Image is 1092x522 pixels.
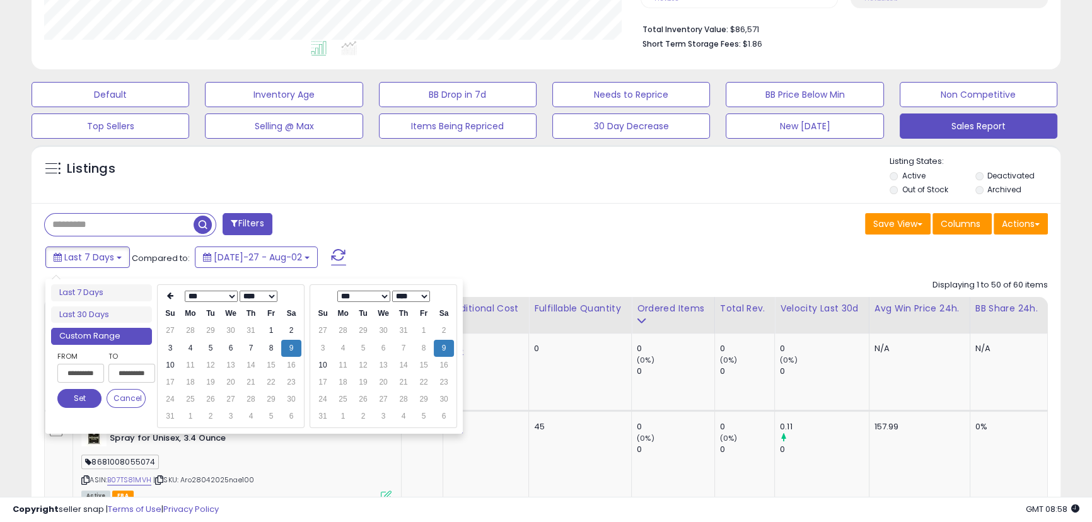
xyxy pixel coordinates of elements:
[642,38,741,49] b: Short Term Storage Fees:
[414,408,434,425] td: 5
[180,305,200,322] th: Mo
[160,322,180,339] td: 27
[720,433,738,443] small: (0%)
[865,213,931,235] button: Save View
[180,357,200,374] td: 11
[434,322,454,339] td: 2
[205,113,363,139] button: Selling @ Max
[720,444,775,455] div: 0
[241,340,261,357] td: 7
[13,503,59,515] strong: Copyright
[333,357,353,374] td: 11
[637,421,714,432] div: 0
[720,343,775,354] div: 0
[900,113,1057,139] button: Sales Report
[107,475,151,485] a: B07TS81MVH
[160,391,180,408] td: 24
[393,340,414,357] td: 7
[434,408,454,425] td: 6
[261,391,281,408] td: 29
[261,408,281,425] td: 5
[373,408,393,425] td: 3
[281,357,301,374] td: 16
[67,160,115,178] h5: Listings
[393,322,414,339] td: 31
[434,305,454,322] th: Sa
[726,113,883,139] button: New [DATE]
[221,340,241,357] td: 6
[313,322,333,339] td: 27
[720,355,738,365] small: (0%)
[780,421,868,432] div: 0.11
[780,302,863,315] div: Velocity Last 30d
[333,374,353,391] td: 18
[32,82,189,107] button: Default
[110,421,263,448] b: Nishane Ani Extrait De Parfum Spray for Unisex, 3.4 Ounce
[434,357,454,374] td: 16
[994,213,1048,235] button: Actions
[313,340,333,357] td: 3
[941,217,980,230] span: Columns
[221,374,241,391] td: 20
[1026,503,1079,515] span: 2025-08-10 08:58 GMT
[900,82,1057,107] button: Non Competitive
[932,213,992,235] button: Columns
[313,374,333,391] td: 17
[200,374,221,391] td: 19
[64,251,114,264] span: Last 7 Days
[107,389,146,408] button: Cancel
[160,374,180,391] td: 17
[780,355,798,365] small: (0%)
[132,252,190,264] span: Compared to:
[200,357,221,374] td: 12
[932,279,1048,291] div: Displaying 1 to 50 of 60 items
[393,391,414,408] td: 28
[642,24,728,35] b: Total Inventory Value:
[874,421,960,432] div: 157.99
[333,322,353,339] td: 28
[57,350,102,362] label: From
[552,113,710,139] button: 30 Day Decrease
[313,305,333,322] th: Su
[261,340,281,357] td: 8
[223,213,272,235] button: Filters
[552,82,710,107] button: Needs to Reprice
[13,504,219,516] div: seller snap | |
[160,305,180,322] th: Su
[200,340,221,357] td: 5
[353,391,373,408] td: 26
[180,322,200,339] td: 28
[534,421,622,432] div: 45
[743,38,762,50] span: $1.86
[108,350,146,362] label: To
[241,357,261,374] td: 14
[353,374,373,391] td: 19
[333,340,353,357] td: 4
[221,408,241,425] td: 3
[642,21,1038,36] li: $86,571
[780,444,868,455] div: 0
[414,322,434,339] td: 1
[160,357,180,374] td: 10
[200,322,221,339] td: 29
[434,391,454,408] td: 30
[32,113,189,139] button: Top Sellers
[281,408,301,425] td: 6
[414,391,434,408] td: 29
[726,82,883,107] button: BB Price Below Min
[414,305,434,322] th: Fr
[874,343,960,354] div: N/A
[448,302,523,315] div: Additional Cost
[200,408,221,425] td: 2
[780,343,868,354] div: 0
[534,343,622,354] div: 0
[353,408,373,425] td: 2
[51,328,152,345] li: Custom Range
[180,374,200,391] td: 18
[987,184,1021,195] label: Archived
[241,305,261,322] th: Th
[195,246,318,268] button: [DATE]-27 - Aug-02
[902,170,925,181] label: Active
[987,170,1035,181] label: Deactivated
[281,305,301,322] th: Sa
